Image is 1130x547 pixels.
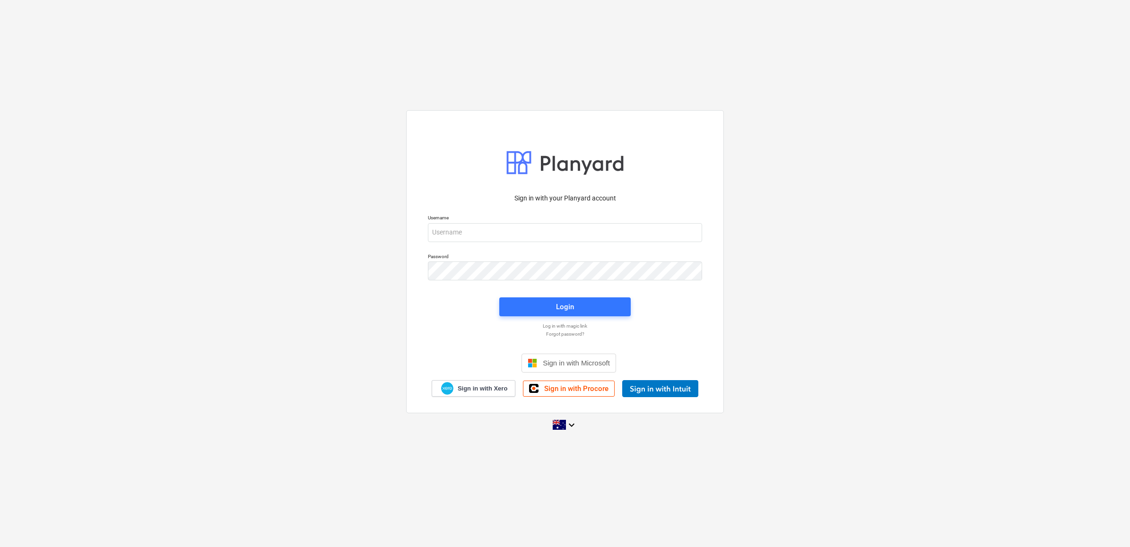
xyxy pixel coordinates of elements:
[528,358,537,368] img: Microsoft logo
[428,215,702,223] p: Username
[556,301,574,313] div: Login
[423,331,707,337] a: Forgot password?
[499,297,631,316] button: Login
[544,384,608,393] span: Sign in with Procore
[428,253,702,261] p: Password
[566,419,577,431] i: keyboard_arrow_down
[428,193,702,203] p: Sign in with your Planyard account
[423,323,707,329] a: Log in with magic link
[432,380,516,397] a: Sign in with Xero
[458,384,507,393] span: Sign in with Xero
[428,223,702,242] input: Username
[543,359,610,367] span: Sign in with Microsoft
[523,381,615,397] a: Sign in with Procore
[441,382,453,395] img: Xero logo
